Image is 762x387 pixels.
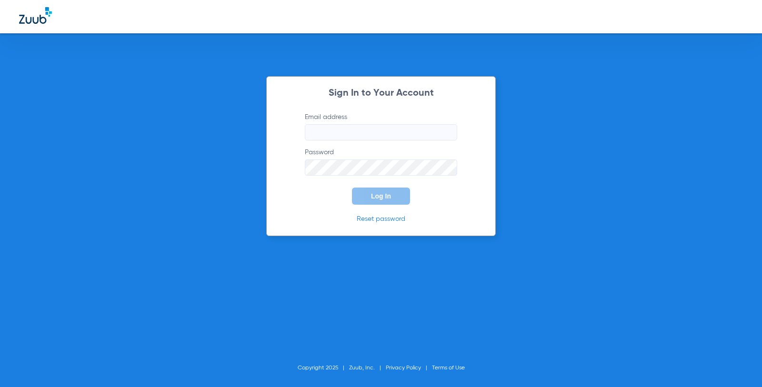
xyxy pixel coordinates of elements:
input: Email address [305,124,457,140]
li: Copyright 2025 [298,363,349,373]
li: Zuub, Inc. [349,363,386,373]
img: Zuub Logo [19,7,52,24]
span: Log In [371,192,391,200]
h2: Sign In to Your Account [291,89,471,98]
a: Reset password [357,216,405,222]
a: Terms of Use [432,365,465,371]
input: Password [305,159,457,176]
label: Email address [305,112,457,140]
iframe: Chat Widget [714,341,762,387]
button: Log In [352,188,410,205]
a: Privacy Policy [386,365,421,371]
label: Password [305,148,457,176]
